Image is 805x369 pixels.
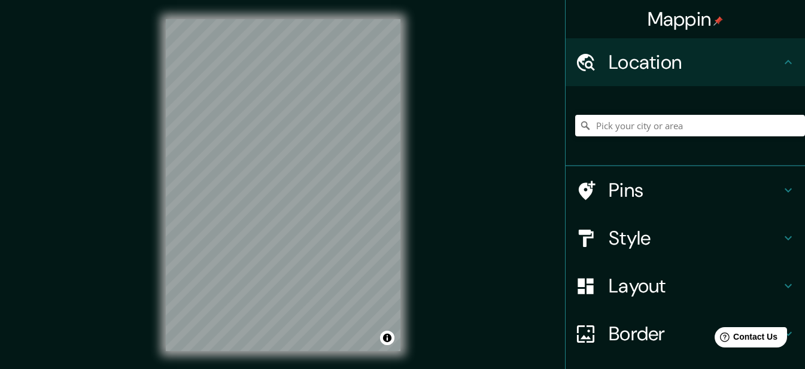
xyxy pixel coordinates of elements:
iframe: Help widget launcher [698,322,792,356]
h4: Border [609,322,781,346]
div: Layout [566,262,805,310]
img: pin-icon.png [713,16,723,26]
div: Location [566,38,805,86]
h4: Mappin [648,7,724,31]
h4: Location [609,50,781,74]
div: Pins [566,166,805,214]
div: Style [566,214,805,262]
div: Border [566,310,805,358]
canvas: Map [166,19,400,351]
button: Toggle attribution [380,331,394,345]
h4: Style [609,226,781,250]
h4: Pins [609,178,781,202]
input: Pick your city or area [575,115,805,136]
h4: Layout [609,274,781,298]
